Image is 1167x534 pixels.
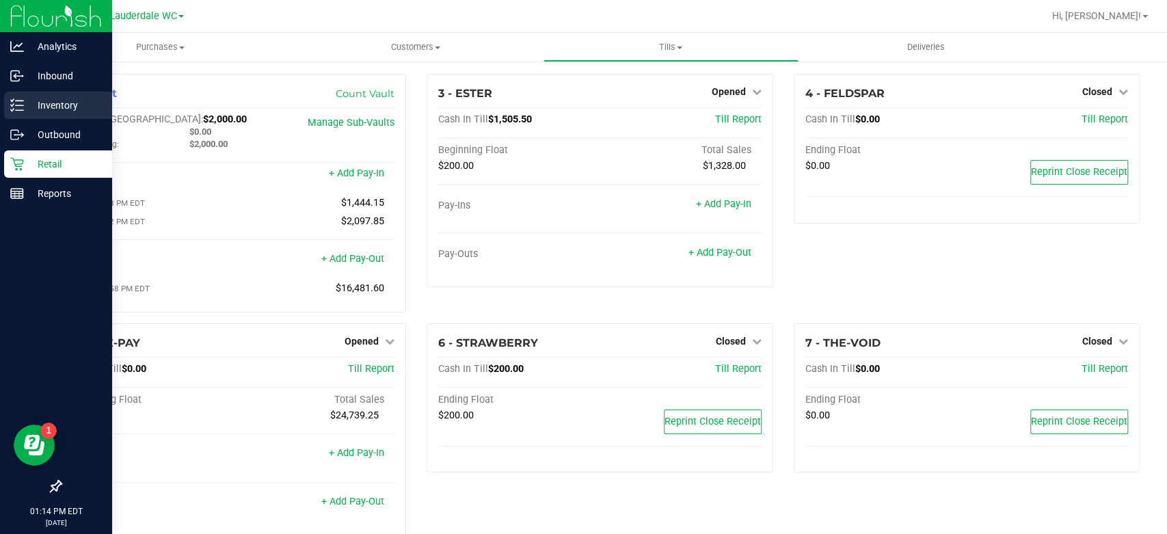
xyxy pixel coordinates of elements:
[716,336,746,347] span: Closed
[33,41,288,53] span: Purchases
[600,144,761,157] div: Total Sales
[10,128,24,142] inline-svg: Outbound
[1030,410,1128,434] button: Reprint Close Receipt
[438,410,474,421] span: $200.00
[438,394,600,406] div: Ending Float
[438,200,600,212] div: Pay-Ins
[1082,114,1128,125] a: Till Report
[288,33,543,62] a: Customers
[321,496,384,507] a: + Add Pay-Out
[855,363,880,375] span: $0.00
[289,41,542,53] span: Customers
[72,497,233,509] div: Pay-Outs
[805,410,830,421] span: $0.00
[122,363,146,375] span: $0.00
[95,10,177,22] span: Ft. Lauderdale WC
[348,363,394,375] a: Till Report
[10,69,24,83] inline-svg: Inbound
[329,447,384,459] a: + Add Pay-In
[665,416,761,427] span: Reprint Close Receipt
[336,282,384,294] span: $16,481.60
[855,114,880,125] span: $0.00
[40,423,57,439] iframe: Resource center unread badge
[329,168,384,179] a: + Add Pay-In
[805,144,967,157] div: Ending Float
[24,156,106,172] p: Retail
[438,87,492,100] span: 3 - ESTER
[336,88,394,100] a: Count Vault
[438,160,474,172] span: $200.00
[805,114,855,125] span: Cash In Till
[664,410,762,434] button: Reprint Close Receipt
[72,169,233,181] div: Pay-Ins
[189,139,228,149] span: $2,000.00
[72,394,233,406] div: Beginning Float
[488,114,532,125] span: $1,505.50
[688,247,751,258] a: + Add Pay-Out
[1031,416,1127,427] span: Reprint Close Receipt
[24,185,106,202] p: Reports
[1030,160,1128,185] button: Reprint Close Receipt
[488,363,524,375] span: $200.00
[696,198,751,210] a: + Add Pay-In
[703,160,746,172] span: $1,328.00
[189,126,211,137] span: $0.00
[341,215,384,227] span: $2,097.85
[203,114,247,125] span: $2,000.00
[805,394,967,406] div: Ending Float
[715,114,762,125] a: Till Report
[72,114,203,125] span: Cash In [GEOGRAPHIC_DATA]:
[544,41,798,53] span: Tills
[341,197,384,209] span: $1,444.15
[24,97,106,114] p: Inventory
[712,86,746,97] span: Opened
[805,87,885,100] span: 4 - FELDSPAR
[24,68,106,84] p: Inbound
[345,336,379,347] span: Opened
[6,505,106,518] p: 01:14 PM EDT
[233,394,394,406] div: Total Sales
[10,98,24,112] inline-svg: Inventory
[1052,10,1141,21] span: Hi, [PERSON_NAME]!
[24,38,106,55] p: Analytics
[10,157,24,171] inline-svg: Retail
[438,114,488,125] span: Cash In Till
[33,33,288,62] a: Purchases
[6,518,106,528] p: [DATE]
[10,187,24,200] inline-svg: Reports
[10,40,24,53] inline-svg: Analytics
[308,117,394,129] a: Manage Sub-Vaults
[72,449,233,461] div: Pay-Ins
[1031,166,1127,178] span: Reprint Close Receipt
[438,248,600,261] div: Pay-Outs
[715,363,762,375] a: Till Report
[889,41,963,53] span: Deliveries
[805,336,881,349] span: 7 - THE-VOID
[1082,86,1112,97] span: Closed
[799,33,1054,62] a: Deliveries
[544,33,799,62] a: Tills
[72,254,233,267] div: Pay-Outs
[14,425,55,466] iframe: Resource center
[438,363,488,375] span: Cash In Till
[438,336,538,349] span: 6 - STRAWBERRY
[1082,363,1128,375] a: Till Report
[24,126,106,143] p: Outbound
[330,410,379,421] span: $24,739.25
[321,253,384,265] a: + Add Pay-Out
[438,144,600,157] div: Beginning Float
[1082,336,1112,347] span: Closed
[805,160,830,172] span: $0.00
[805,363,855,375] span: Cash In Till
